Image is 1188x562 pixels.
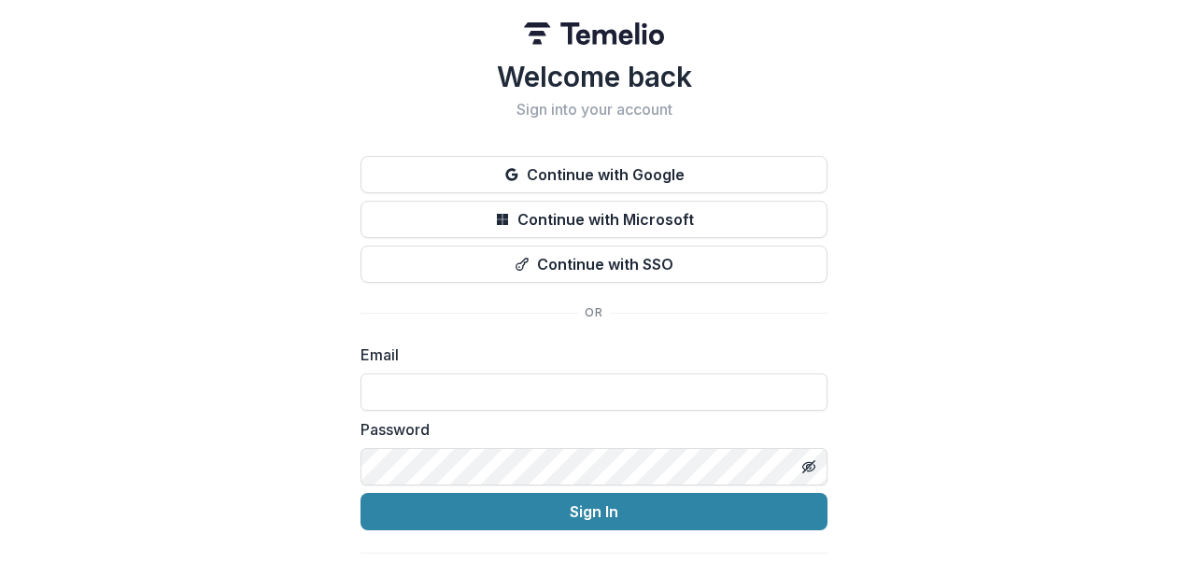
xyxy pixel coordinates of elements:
label: Email [361,344,816,366]
button: Continue with Microsoft [361,201,827,238]
h2: Sign into your account [361,101,827,119]
img: Temelio [524,22,664,45]
button: Continue with Google [361,156,827,193]
label: Password [361,418,816,441]
h1: Welcome back [361,60,827,93]
button: Continue with SSO [361,246,827,283]
button: Sign In [361,493,827,530]
button: Toggle password visibility [794,452,824,482]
